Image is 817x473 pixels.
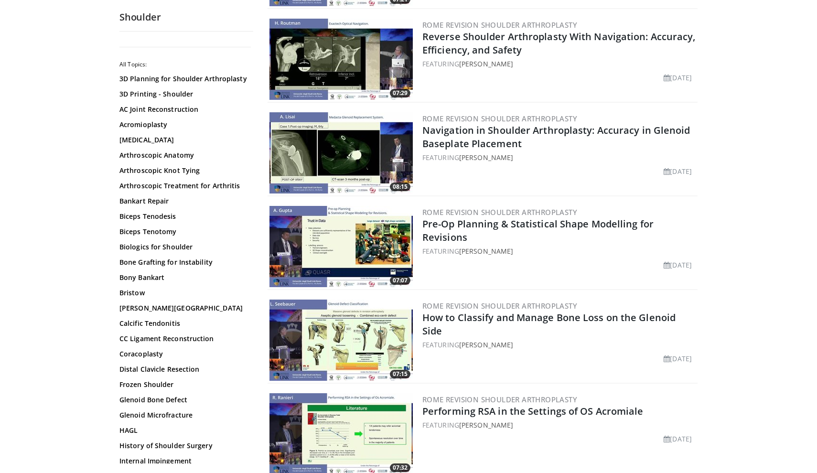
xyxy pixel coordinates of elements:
div: FEATURING [422,59,696,69]
li: [DATE] [664,166,692,176]
div: FEATURING [422,246,696,256]
a: History of Shoulder Surgery [119,441,248,451]
a: Biologics for Shoulder [119,242,248,252]
a: Rome Revision Shoulder Arthroplasty [422,395,577,404]
img: 8c922661-f56d-49f6-8d9a-428f3ac9c489.300x170_q85_crop-smart_upscale.jpg [269,206,413,287]
a: [PERSON_NAME] [459,340,513,349]
a: [PERSON_NAME] [459,59,513,68]
li: [DATE] [664,434,692,444]
a: [PERSON_NAME][GEOGRAPHIC_DATA] [119,303,248,313]
a: Rome Revision Shoulder Arthroplasty [422,114,577,123]
a: [MEDICAL_DATA] [119,135,248,145]
div: FEATURING [422,340,696,350]
a: Distal Clavicle Resection [119,365,248,374]
a: Rome Revision Shoulder Arthroplasty [422,20,577,30]
a: 3D Planning for Shoulder Arthroplasty [119,74,248,84]
a: Arthroscopic Knot Tying [119,166,248,175]
a: [PERSON_NAME] [459,247,513,256]
a: AC Joint Reconstruction [119,105,248,114]
a: Arthroscopic Anatomy [119,150,248,160]
a: Performing RSA in the Settings of OS Acromiale [422,405,644,418]
a: Pre-Op Planning & Statistical Shape Modelling for Revisions [422,217,654,244]
a: [PERSON_NAME] [459,420,513,430]
div: FEATURING [422,420,696,430]
a: 07:07 [269,206,413,287]
a: Glenoid Bone Defect [119,395,248,405]
a: Bony Bankart [119,273,248,282]
a: Glenoid Microfracture [119,410,248,420]
a: CC Ligament Reconstruction [119,334,248,344]
a: How to Classify and Manage Bone Loss on the Glenoid Side [422,311,676,337]
a: Rome Revision Shoulder Arthroplasty [422,301,577,311]
img: 6e0014db-18f7-43be-ab2b-ee53f402839a.300x170_q85_crop-smart_upscale.jpg [269,19,413,100]
h2: Shoulder [119,11,253,23]
span: 07:07 [390,276,410,285]
div: FEATURING [422,152,696,162]
a: Bristow [119,288,248,298]
li: [DATE] [664,354,692,364]
a: [PERSON_NAME] [459,153,513,162]
a: Bone Grafting for Instability [119,258,248,267]
span: 07:15 [390,370,410,378]
img: 7716c532-36a9-4dad-b86c-09d631fd23d5.300x170_q85_crop-smart_upscale.jpg [269,300,413,381]
a: Calcific Tendonitis [119,319,248,328]
a: 08:15 [269,112,413,193]
a: 07:15 [269,300,413,381]
a: Frozen Shoulder [119,380,248,389]
a: Arthroscopic Treatment for Arthritis [119,181,248,191]
span: 07:29 [390,89,410,97]
a: 07:29 [269,19,413,100]
a: Biceps Tenotomy [119,227,248,236]
span: 07:32 [390,463,410,472]
img: 0e01535e-a690-4721-86db-12380765f610.300x170_q85_crop-smart_upscale.jpg [269,112,413,193]
h2: All Topics: [119,61,251,68]
a: Coracoplasty [119,349,248,359]
a: Acromioplasty [119,120,248,129]
a: Reverse Shoulder Arthroplasty With Navigation: Accuracy, Efficiency, and Safety [422,30,696,56]
a: Bankart Repair [119,196,248,206]
li: [DATE] [664,73,692,83]
span: 08:15 [390,183,410,191]
li: [DATE] [664,260,692,270]
a: 3D Printing - Shoulder [119,89,248,99]
a: Internal Impingement [119,456,248,466]
a: HAGL [119,426,248,435]
a: Navigation in Shoulder Arthroplasty: Accuracy in Glenoid Baseplate Placement [422,124,690,150]
a: Biceps Tenodesis [119,212,248,221]
a: Rome Revision Shoulder Arthroplasty [422,207,577,217]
